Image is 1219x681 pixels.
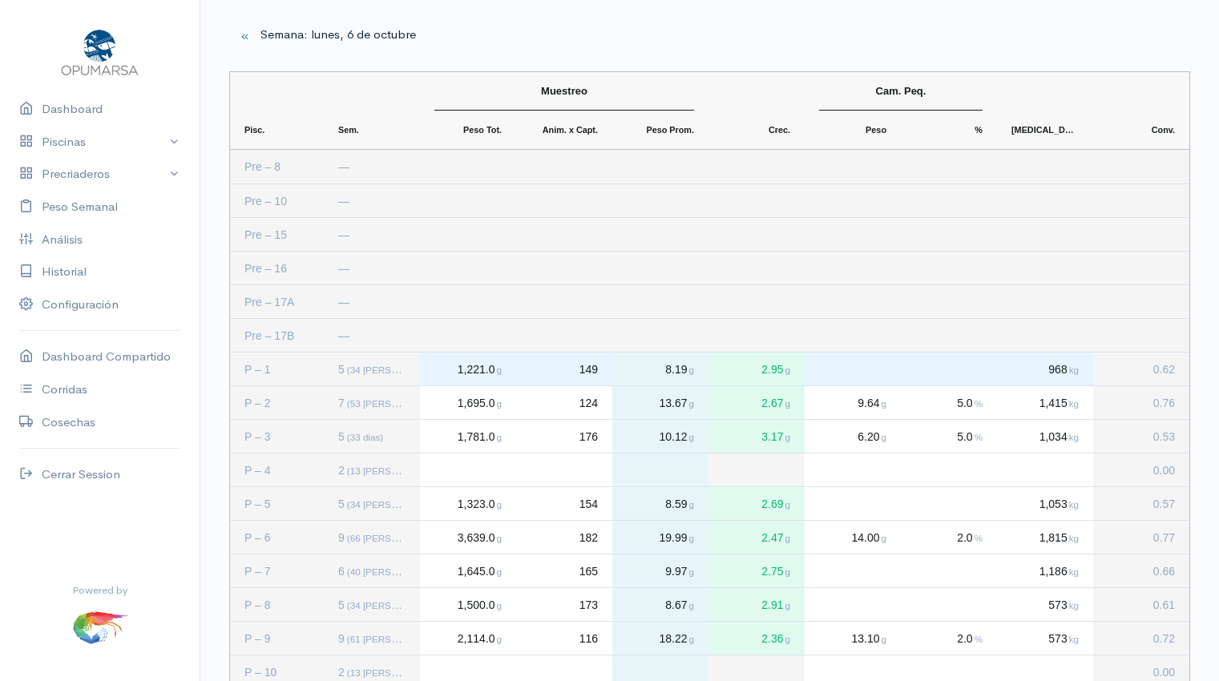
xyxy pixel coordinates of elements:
[338,151,406,183] div: —
[689,566,694,577] span: g
[230,520,1189,554] div: Press SPACE to select this row.
[230,150,1189,183] div: Press SPACE to select this row.
[975,533,983,543] span: %
[1069,634,1079,644] span: kg
[1069,398,1079,409] span: kg
[760,430,790,443] span: 3.17
[1038,565,1079,578] span: 1,186
[230,251,1189,284] div: Press SPACE to select this row.
[657,397,694,409] span: 13.67
[347,600,443,610] small: (34 [PERSON_NAME])
[1038,498,1079,510] span: 1,053
[1047,363,1079,376] span: 968
[664,565,694,578] span: 9.97
[347,398,443,409] small: (53 [PERSON_NAME])
[760,632,790,645] span: 2.36
[230,486,1189,520] div: Press SPACE to select this row.
[347,499,443,510] small: (34 [PERSON_NAME])
[338,363,443,376] span: 5
[785,566,790,577] span: g
[347,667,443,678] small: (13 [PERSON_NAME])
[579,430,598,443] span: 176
[955,430,983,443] span: 5.0
[1047,632,1079,645] span: 573
[497,634,502,644] span: g
[347,465,443,476] small: (13 [PERSON_NAME])
[338,666,443,679] span: 2
[497,365,502,375] span: g
[347,365,443,375] small: (34 [PERSON_NAME])
[230,183,1189,217] div: Press SPACE to select this row.
[689,398,694,409] span: g
[975,125,983,135] span: %
[338,320,406,352] div: —
[230,453,1189,486] div: Press SPACE to select this row.
[230,353,324,385] div: P – 1
[347,432,383,442] small: (33 dias)
[760,565,790,578] span: 2.75
[347,634,443,644] small: (61 [PERSON_NAME])
[579,397,598,409] span: 124
[434,85,694,97] span: Muestreo
[230,419,1189,453] div: Press SPACE to select this row.
[1069,499,1079,510] span: kg
[230,622,324,655] div: P – 9
[244,125,264,135] span: Pisc.
[579,632,598,645] span: 116
[579,565,598,578] span: 165
[230,521,324,554] div: P – 6
[497,533,502,543] span: g
[1069,566,1079,577] span: kg
[230,217,1189,251] div: Press SPACE to select this row.
[497,600,502,610] span: g
[497,432,502,442] span: g
[850,531,886,544] span: 14.00
[230,587,1189,621] div: Press SPACE to select this row.
[785,499,790,510] span: g
[579,531,598,544] span: 182
[338,632,443,645] span: 9
[646,125,694,135] span: Peso Prom.
[955,531,983,544] span: 2.0
[543,125,598,135] span: Anim. x Capt.
[230,588,324,621] div: P – 8
[664,598,694,611] span: 8.67
[785,432,790,442] span: g
[579,498,598,510] span: 154
[882,432,886,442] span: g
[220,19,1200,52] div: Semana: lunes, 6 de octubre
[866,125,886,135] span: Peso
[760,531,790,544] span: 2.47
[760,397,790,409] span: 2.67
[1069,365,1079,375] span: kg
[1038,531,1079,544] span: 1,815
[230,352,1189,385] div: Press SPACE to select this row.
[1153,531,1175,544] span: 0.77
[230,386,324,419] div: P – 2
[975,432,983,442] span: %
[230,285,324,318] div: Pre – 17A
[338,397,443,409] span: 7
[71,598,129,655] img: ...
[689,432,694,442] span: g
[456,565,502,578] span: 1,645.0
[1047,598,1079,611] span: 573
[1153,430,1175,443] span: 0.53
[456,363,502,376] span: 1,221.0
[230,150,324,183] div: Pre – 8
[1038,397,1079,409] span: 1,415
[657,531,694,544] span: 19.99
[856,430,886,443] span: 6.20
[785,398,790,409] span: g
[785,600,790,610] span: g
[456,430,502,443] span: 1,781.0
[882,634,886,644] span: g
[58,26,142,77] img: Opumarsa
[1153,397,1175,409] span: 0.76
[347,533,443,543] small: (66 [PERSON_NAME])
[230,554,1189,587] div: Press SPACE to select this row.
[338,185,406,217] div: —
[338,531,443,544] span: 9
[689,634,694,644] span: g
[230,385,1189,419] div: Press SPACE to select this row.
